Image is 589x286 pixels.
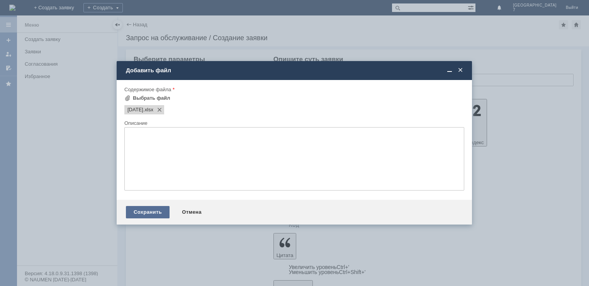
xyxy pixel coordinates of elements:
[124,121,463,126] div: Описание
[133,95,170,101] div: Выбрать файл
[446,67,453,74] span: Свернуть (Ctrl + M)
[127,107,143,113] span: 19.09.2025.xlsx
[3,3,113,15] div: прошу вас удалить все отложенные чеки за [DATE]
[126,67,464,74] div: Добавить файл
[143,107,153,113] span: 19.09.2025.xlsx
[457,67,464,74] span: Закрыть
[124,87,463,92] div: Содержимое файла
